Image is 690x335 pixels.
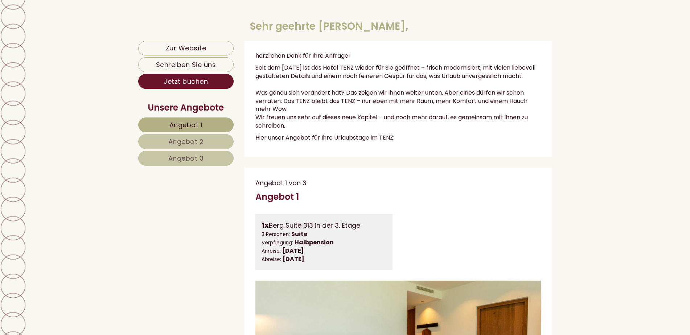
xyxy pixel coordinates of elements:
div: Sie [160,22,275,28]
small: Abreise: [262,256,281,263]
b: [DATE] [282,247,304,255]
span: Angebot 2 [168,137,204,146]
span: Angebot 1 [169,120,203,129]
small: 14:36 [160,37,275,42]
b: Suite [291,230,307,238]
b: [DATE] [283,255,304,263]
h1: Sehr geehrte [PERSON_NAME], [250,21,408,32]
button: Senden [238,189,286,204]
small: 3 Personen: [262,231,290,238]
div: Guten Tag, wie können wir Ihnen helfen? [156,21,280,43]
b: Halbpension [295,238,334,247]
p: Hier unser Angebot für Ihre Urlaubstage im TENZ: [255,134,541,142]
div: Unsere Angebote [138,102,234,114]
a: Zur Website [138,41,234,55]
div: Berg Suite 313 in der 3. Etage [262,220,387,231]
p: Seit dem [DATE] ist das Hotel TENZ wieder für Sie geöffnet – frisch modernisiert, mit vielen lieb... [255,64,541,130]
span: Angebot 1 von 3 [255,178,307,187]
p: herzlichen Dank für Ihre Anfrage! [255,52,541,60]
a: Jetzt buchen [138,74,234,89]
div: Angebot 1 [255,191,299,203]
span: Angebot 3 [168,154,204,163]
small: Anreise: [262,248,281,255]
small: Verpflegung: [262,239,293,246]
b: 1x [262,220,269,230]
div: Dienstag [124,5,162,17]
a: Schreiben Sie uns [138,57,234,72]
